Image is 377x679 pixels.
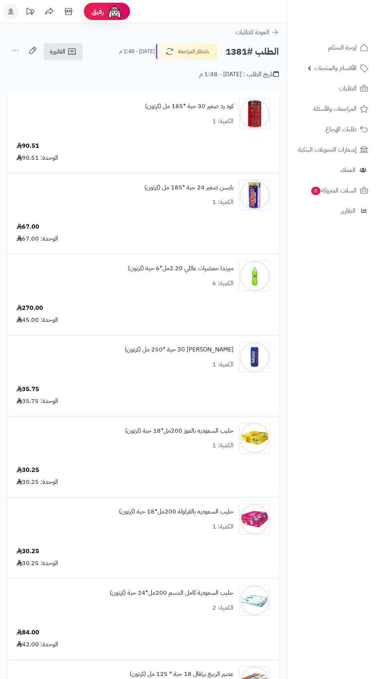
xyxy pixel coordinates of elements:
[311,187,320,195] span: 0
[235,28,269,37] span: العودة للطلبات
[125,345,234,354] a: [PERSON_NAME] 30 حبة *250 مل (كرتون)
[17,304,43,313] div: 270.00
[240,423,270,453] img: 1747744359-61iR-hlfEAL._AC_SL1500-90x90.jpg
[292,79,372,98] a: الطلبات
[292,100,372,118] a: المراجعات والأسئلة
[17,234,58,243] div: الوحدة: 67.00
[212,117,234,126] div: الكمية: 1
[128,264,234,273] a: ميرندا حمضيات عائلي 2.20مل*6 حبة (كرتون)
[292,140,372,159] a: إشعارات التحويلات البنكية
[92,7,104,16] span: رفيق
[339,83,357,94] span: الطلبات
[17,154,58,162] div: الوحدة: 90.51
[17,316,58,324] div: الوحدة: 45.00
[310,185,357,196] span: السلات المتروكة
[130,670,234,679] a: عصير الربيع برتقال 18 حبة * 125 مل (كرتون)
[17,385,39,394] div: 35.75
[20,4,40,21] a: تحديثات المنصة
[144,183,234,192] a: بايسن صغير 24 حبة *185 مل (كرتون)
[240,99,270,129] img: 1747536337-61lY7EtfpmL._AC_SL1500-90x90.jpg
[212,522,234,531] div: الكمية: 1
[240,261,270,291] img: 1747544486-c60db756-6ee7-44b0-a7d4-ec449800-90x90.jpg
[240,585,270,616] img: 1747745519-Screenshot%202025-05-20%20155045-90x90.jpg
[110,589,234,597] a: حليب السعودية كامل الدسم 200مل*24 حبة (كرتون)
[292,120,372,139] a: طلبات الإرجاع
[43,43,83,60] a: الفاتورة
[235,28,279,37] a: العودة للطلبات
[17,628,39,637] div: 84.00
[119,507,234,516] a: حليب السعوديه بالفراولة 200مل*18 حبة (كرتون)
[145,102,234,111] a: كود رد صغير 30 حبة *185 مل (كرتون)
[17,640,58,649] div: الوحدة: 42.00
[212,604,234,612] div: الكمية: 2
[17,142,39,151] div: 90.51
[292,161,372,179] a: العملاء
[156,43,217,60] button: بانتظار المراجعة
[313,104,357,114] span: المراجعات والأسئلة
[240,504,270,535] img: 1747744594-71%20-vFJZQcL._AC_SL1500-90x90.jpg
[325,6,370,22] img: logo-2.png
[107,4,122,19] img: ai-face.png
[212,198,234,207] div: الكمية: 1
[17,547,39,556] div: 30.25
[17,466,39,475] div: 30.25
[240,342,270,373] img: 1747642626-WsalUpPO4J2ug7KLkX4Gt5iU1jt5AZZo-90x90.jpg
[325,124,357,135] span: طلبات الإرجاع
[212,441,234,450] div: الكمية: 1
[225,44,279,60] h2: الطلب #1381
[119,48,155,55] small: [DATE] - 1:48 م
[50,47,65,56] span: الفاتورة
[17,478,58,487] div: الوحدة: 30.25
[340,165,355,176] span: العملاء
[292,181,372,200] a: السلات المتروكة0
[341,206,355,216] span: التقارير
[298,144,357,155] span: إشعارات التحويلات البنكية
[125,426,234,435] a: حليب السعوديه بالموز 200مل*18 حبة (كرتون)
[212,360,234,369] div: الكمية: 1
[240,179,270,210] img: 1747537715-1819305c-a8d8-4bdb-ac29-5e435f18-90x90.jpg
[17,222,39,231] div: 67.00
[199,70,279,79] div: تاريخ الطلب : [DATE] - 1:48 م
[17,397,58,406] div: الوحدة: 35.75
[17,559,58,568] div: الوحدة: 30.25
[328,42,357,53] span: لوحة التحكم
[212,279,234,288] div: الكمية: 6
[314,63,357,74] span: الأقسام والمنتجات
[292,202,372,220] a: التقارير
[292,38,372,57] a: لوحة التحكم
